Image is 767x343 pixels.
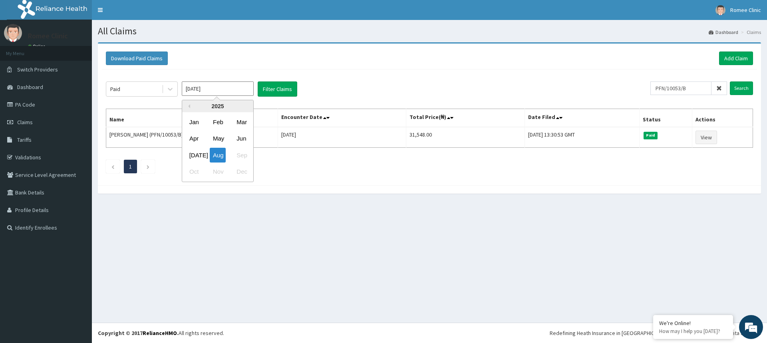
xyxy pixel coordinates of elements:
a: Online [28,44,47,49]
td: [DATE] [278,127,406,148]
input: Search by HMO ID [650,81,711,95]
img: d_794563401_company_1708531726252_794563401 [15,40,32,60]
th: Name [106,109,278,127]
img: User Image [4,24,22,42]
strong: Copyright © 2017 . [98,329,179,337]
span: Switch Providers [17,66,58,73]
span: Dashboard [17,83,43,91]
div: Choose April 2025 [186,131,202,146]
th: Status [639,109,692,127]
p: How may I help you today? [659,328,727,335]
textarea: Type your message and hit 'Enter' [4,218,152,246]
div: Minimize live chat window [131,4,150,23]
div: Choose March 2025 [233,115,249,129]
div: Choose May 2025 [210,131,226,146]
p: Romee Clinic [28,32,68,40]
li: Claims [739,29,761,36]
footer: All rights reserved. [92,323,767,343]
span: Tariffs [17,136,32,143]
span: Paid [644,132,658,139]
span: Claims [17,119,33,126]
div: Choose February 2025 [210,115,226,129]
div: Choose July 2025 [186,148,202,163]
td: [DATE] 13:30:53 GMT [525,127,639,148]
th: Total Price(₦) [406,109,525,127]
input: Search [730,81,753,95]
div: Choose January 2025 [186,115,202,129]
div: Choose June 2025 [233,131,249,146]
a: RelianceHMO [143,329,177,337]
td: [PERSON_NAME] (PFN/10053/B) [106,127,278,148]
span: We're online! [46,101,110,181]
div: Choose August 2025 [210,148,226,163]
input: Select Month and Year [182,81,254,96]
div: month 2025-08 [182,114,253,180]
a: Previous page [111,163,115,170]
h1: All Claims [98,26,761,36]
a: Add Claim [719,52,753,65]
span: Romee Clinic [730,6,761,14]
th: Date Filed [525,109,639,127]
td: 31,548.00 [406,127,525,148]
a: Next page [146,163,150,170]
button: Filter Claims [258,81,297,97]
a: Page 1 is your current page [129,163,132,170]
th: Encounter Date [278,109,406,127]
div: Paid [110,85,120,93]
button: Previous Year [186,104,190,108]
img: User Image [715,5,725,15]
div: We're Online! [659,319,727,327]
button: Download Paid Claims [106,52,168,65]
a: View [695,131,717,144]
div: Redefining Heath Insurance in [GEOGRAPHIC_DATA] using Telemedicine and Data Science! [550,329,761,337]
div: 2025 [182,100,253,112]
a: Dashboard [709,29,738,36]
th: Actions [692,109,753,127]
div: Chat with us now [42,45,134,55]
